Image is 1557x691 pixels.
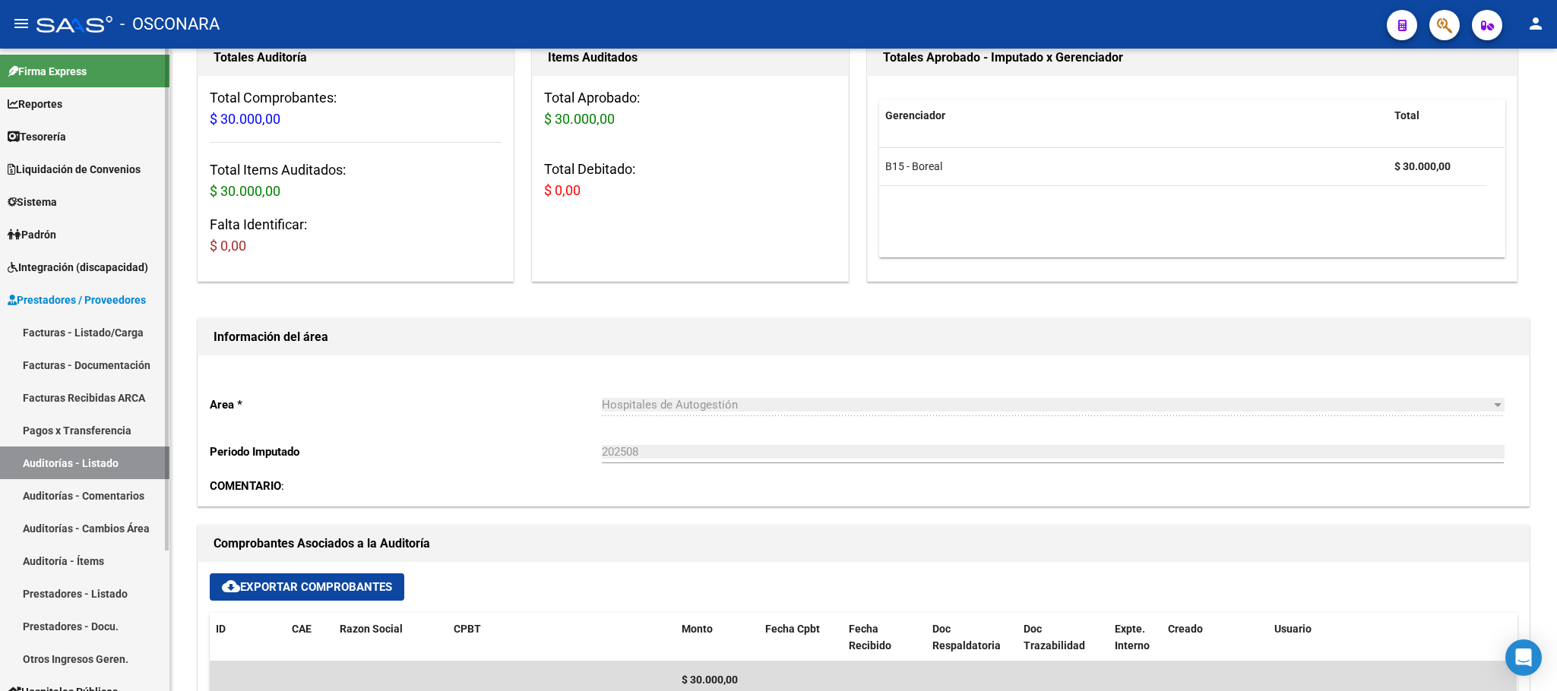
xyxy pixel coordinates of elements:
[210,111,280,127] span: $ 30.000,00
[340,623,403,635] span: Razon Social
[214,532,1514,556] h1: Comprobantes Asociados a la Auditoría
[843,613,926,663] datatable-header-cell: Fecha Recibido
[8,194,57,210] span: Sistema
[210,479,281,493] strong: COMENTARIO
[1394,109,1419,121] span: Total
[334,613,448,663] datatable-header-cell: Razon Social
[120,8,220,41] span: - OSCONARA
[1017,613,1109,663] datatable-header-cell: Doc Trazabilidad
[1115,623,1150,652] span: Expte. Interno
[210,479,284,493] span: :
[214,325,1514,349] h1: Información del área
[676,613,759,663] datatable-header-cell: Monto
[8,226,56,243] span: Padrón
[286,613,334,663] datatable-header-cell: CAE
[222,580,392,594] span: Exportar Comprobantes
[544,111,615,127] span: $ 30.000,00
[8,128,66,145] span: Tesorería
[210,214,502,257] h3: Falta Identificar:
[1388,99,1487,132] datatable-header-cell: Total
[8,259,148,276] span: Integración (discapacidad)
[12,14,30,33] mat-icon: menu
[8,96,62,112] span: Reportes
[210,87,502,130] h3: Total Comprobantes:
[222,577,240,595] mat-icon: cloud_download
[210,573,404,601] button: Exportar Comprobantes
[210,443,602,460] p: Periodo Imputado
[885,160,942,172] span: B15 - Boreal
[926,613,1017,663] datatable-header-cell: Doc Respaldatoria
[448,613,676,663] datatable-header-cell: CPBT
[1109,613,1162,663] datatable-header-cell: Expte. Interno
[1527,14,1545,33] mat-icon: person
[1505,639,1542,676] div: Open Intercom Messenger
[932,623,1001,652] span: Doc Respaldatoria
[1274,623,1312,635] span: Usuario
[210,183,280,199] span: $ 30.000,00
[210,238,246,254] span: $ 0,00
[216,623,226,635] span: ID
[765,623,820,635] span: Fecha Cpbt
[759,613,843,663] datatable-header-cell: Fecha Cpbt
[602,398,738,412] span: Hospitales de Autogestión
[879,99,1388,132] datatable-header-cell: Gerenciador
[682,674,738,686] span: $ 30.000,00
[544,87,836,130] h3: Total Aprobado:
[544,182,581,198] span: $ 0,00
[210,396,602,413] p: Area *
[210,159,502,202] h3: Total Items Auditados:
[8,63,87,80] span: Firma Express
[885,109,945,121] span: Gerenciador
[1162,613,1268,663] datatable-header-cell: Creado
[682,623,713,635] span: Monto
[544,159,836,201] h3: Total Debitado:
[214,46,498,70] h1: Totales Auditoría
[548,46,832,70] h1: Items Auditados
[1024,623,1085,652] span: Doc Trazabilidad
[8,161,141,178] span: Liquidación de Convenios
[292,623,312,635] span: CAE
[883,46,1502,70] h1: Totales Aprobado - Imputado x Gerenciador
[8,292,146,308] span: Prestadores / Proveedores
[849,623,891,652] span: Fecha Recibido
[1168,623,1203,635] span: Creado
[210,613,286,663] datatable-header-cell: ID
[454,623,481,635] span: CPBT
[1394,160,1451,172] strong: $ 30.000,00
